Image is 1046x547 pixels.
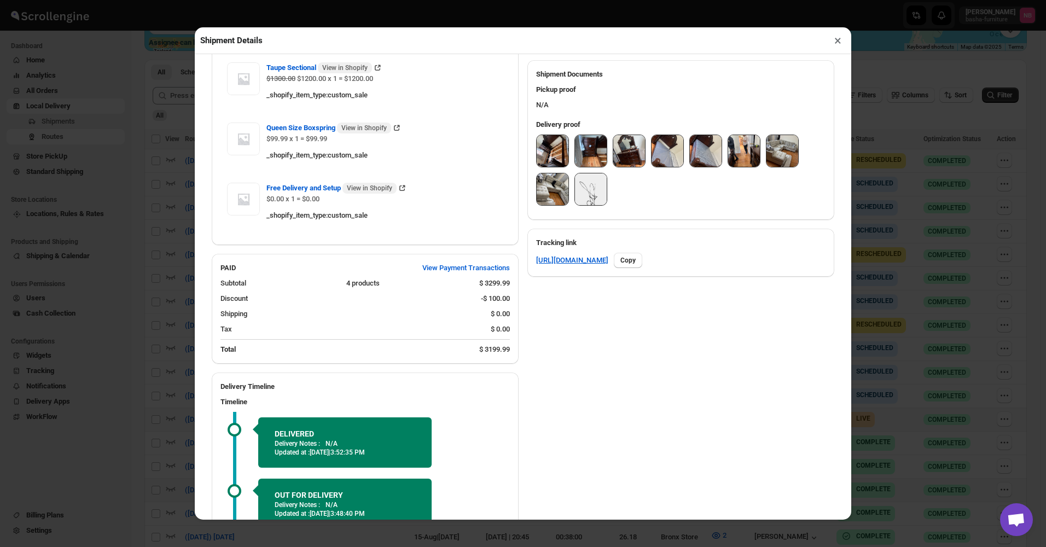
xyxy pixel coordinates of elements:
strike: $1300.00 [266,74,295,83]
div: Subtotal [220,278,338,289]
img: Item [227,123,260,155]
span: $0.00 x 1 = $0.00 [266,195,319,203]
span: View in Shopify [322,63,368,72]
div: $ 0.00 [491,324,510,335]
a: Free Delivery and Setup View in Shopify [266,184,408,192]
div: Discount [220,293,472,304]
a: Open chat [1000,503,1033,536]
b: Total [220,345,236,353]
span: Copy [620,256,636,265]
h3: Delivery proof [536,119,826,130]
img: xzBa6T5oLoW3XggQMm0Xi8E.jpg [537,173,568,205]
span: View in Shopify [341,124,387,132]
h2: Shipment Documents [536,69,826,80]
span: Free Delivery and Setup [266,183,397,194]
h2: PAID [220,263,236,273]
h3: Tracking link [536,237,826,248]
p: N/A [326,501,338,509]
div: N/A [527,80,834,115]
div: _shopify_item_type : custom_sale [266,150,503,161]
span: View Payment Transactions [422,263,510,273]
div: _shopify_item_type : custom_sale [266,210,503,221]
h2: Delivery Timeline [220,381,510,392]
span: $99.99 x 1 = $99.99 [266,135,327,143]
h2: DELIVERED [275,428,415,439]
p: Updated at : [275,509,415,518]
div: Shipping [220,309,482,319]
span: Queen Size Boxspring [266,123,391,133]
a: Taupe Sectional View in Shopify [266,63,383,72]
span: Taupe Sectional [266,62,372,73]
span: $1200.00 x 1 = $1200.00 [295,74,373,83]
a: Queen Size Boxspring View in Shopify [266,124,402,132]
h3: Pickup proof [536,84,826,95]
img: UxJxJSvuiRVj_WqCiOAcDzu.jpg [537,135,568,167]
p: Delivery Notes : [275,439,320,448]
button: View Payment Transactions [416,259,516,277]
button: × [830,33,846,48]
img: 7EYZdzf-X9UwPUFbqKJQvFi.jpg [613,135,645,167]
p: Updated at : [275,448,415,457]
div: $ 3299.99 [479,278,510,289]
img: Item [227,62,260,95]
span: View in Shopify [347,184,392,193]
img: KHCHN_ZkD8kP0e7Q9ZGYP9j.png [575,173,607,205]
span: [DATE] | 3:52:35 PM [310,449,365,456]
div: _shopify_item_type : custom_sale [266,90,503,101]
div: 4 products [346,278,471,289]
div: Tax [220,324,482,335]
div: $ 3199.99 [479,344,510,355]
a: [URL][DOMAIN_NAME] [536,255,608,266]
img: pVQqqvjQlEntgOrQln4DacP.jpg [728,135,760,167]
p: N/A [326,439,338,448]
h2: Shipment Details [200,35,263,46]
span: [DATE] | 3:48:40 PM [310,510,365,517]
div: $ 0.00 [491,309,510,319]
img: 1XJKcpLtZItubleVKbkX6XO.jpg [766,135,798,167]
h3: Timeline [220,397,510,408]
img: IuojC7iSRu0jyZ550XjKCjZ.jpg [575,135,607,167]
div: -$ 100.00 [481,293,510,304]
p: Delivery Notes : [275,501,320,509]
h2: OUT FOR DELIVERY [275,490,415,501]
img: Item [227,183,260,216]
button: Copy [614,253,642,268]
img: dTdIo_kQAHPCxd_rOY8tLC5.jpg [690,135,722,167]
img: E6_EXZYEVoxrlAYWFh5QIiH.jpg [652,135,683,167]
